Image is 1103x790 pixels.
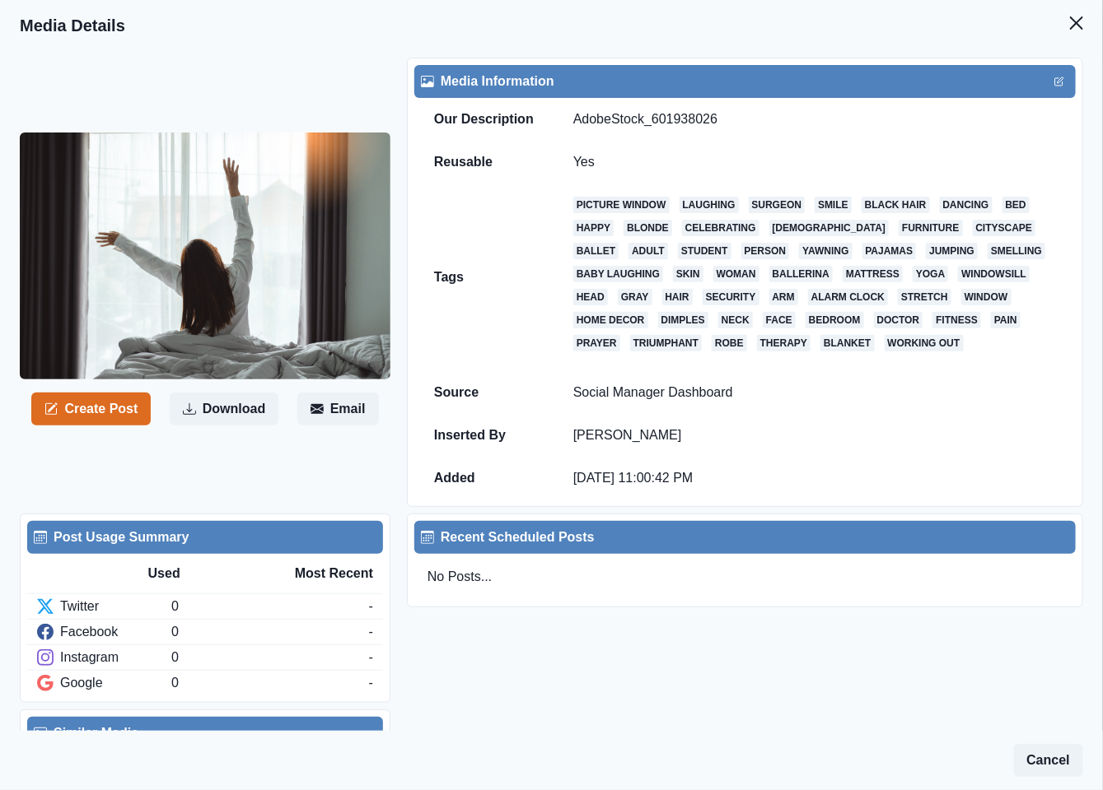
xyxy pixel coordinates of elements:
a: windowsill [958,266,1030,282]
div: Google [37,673,171,693]
td: Added [414,457,554,500]
div: Recent Scheduled Posts [421,527,1069,547]
a: smile [815,197,852,213]
a: pain [991,312,1021,328]
a: [PERSON_NAME] [573,428,682,442]
div: 0 [171,673,368,693]
div: Instagram [37,648,171,667]
a: black hair [862,197,930,213]
a: student [678,243,731,259]
a: celebrating [682,220,759,236]
a: picture window [573,197,670,213]
a: yawning [799,243,852,259]
a: doctor [874,312,923,328]
a: happy [573,220,614,236]
a: skin [673,266,703,282]
a: person [741,243,790,259]
div: Most Recent [260,564,373,583]
a: bedroom [806,312,864,328]
a: smelling [988,243,1045,259]
td: Reusable [414,141,554,184]
div: - [369,597,373,616]
a: therapy [757,335,811,351]
a: dimples [658,312,708,328]
td: AdobeStock_601938026 [554,98,1076,141]
a: neck [718,312,753,328]
td: Yes [554,141,1076,184]
a: security [703,289,759,305]
a: stretch [898,289,951,305]
a: prayer [573,335,620,351]
a: blanket [820,335,874,351]
div: No Posts... [414,554,1076,600]
div: - [369,648,373,667]
a: woman [713,266,759,282]
td: Our Description [414,98,554,141]
button: Edit [1049,72,1069,91]
p: Social Manager Dashboard [573,384,1056,401]
a: triumphant [630,335,702,351]
div: 0 [171,597,368,616]
a: bed [1003,197,1030,213]
a: hair [662,289,693,305]
td: Inserted By [414,414,554,457]
a: arm [769,289,798,305]
a: ballet [573,243,619,259]
a: face [763,312,796,328]
button: Create Post [31,393,151,425]
a: alarm clock [808,289,888,305]
a: jumping [926,243,978,259]
a: blonde [624,220,672,236]
a: fitness [932,312,981,328]
div: 0 [171,648,368,667]
a: gray [618,289,652,305]
a: dancing [940,197,993,213]
button: Close [1060,7,1093,39]
a: furniture [899,220,962,236]
a: surgeon [749,197,806,213]
div: Post Usage Summary [34,527,376,547]
a: working out [885,335,964,351]
div: Twitter [37,597,171,616]
div: Facebook [37,622,171,642]
td: [DATE] 11:00:42 PM [554,457,1076,500]
div: - [369,622,373,642]
div: - [369,673,373,693]
div: Used [148,564,261,583]
a: home decor [573,312,648,328]
a: pajamas [862,243,917,259]
div: Similar Media [34,723,376,743]
button: Email [297,393,379,425]
a: window [961,289,1012,305]
div: Media Information [421,72,1069,91]
a: mattress [843,266,903,282]
a: cityscape [973,220,1036,236]
a: laughing [680,197,739,213]
a: head [573,289,608,305]
a: ballerina [769,266,833,282]
a: yoga [913,266,948,282]
td: Source [414,371,554,414]
img: gnido8jmyzicqayn9joq [20,132,390,379]
div: 0 [171,622,368,642]
td: Tags [414,184,554,371]
a: [DEMOGRAPHIC_DATA] [769,220,890,236]
button: Download [170,393,278,425]
a: baby laughing [573,266,663,282]
button: Cancel [1014,744,1083,777]
a: robe [712,335,747,351]
a: adult [629,243,668,259]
